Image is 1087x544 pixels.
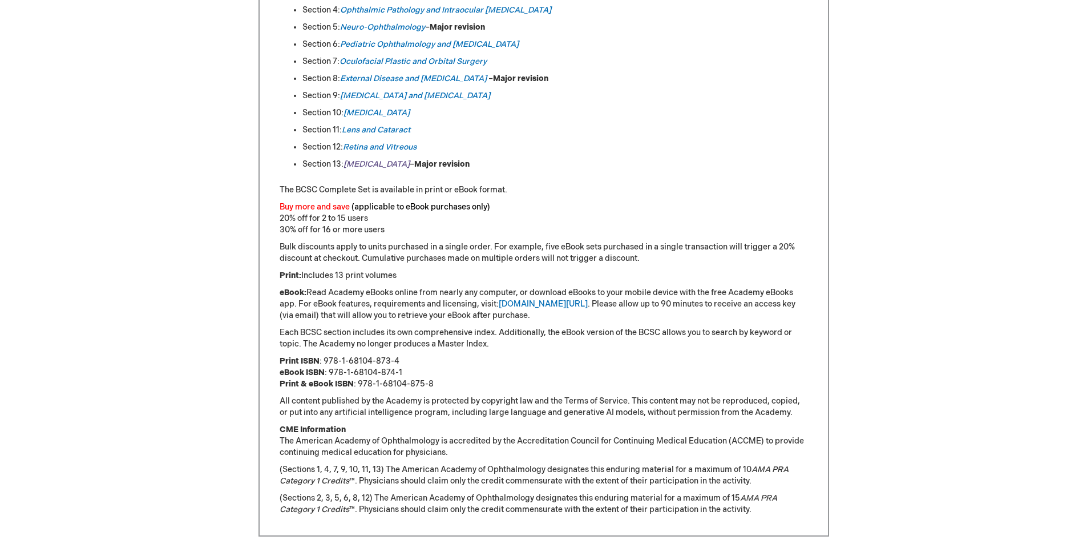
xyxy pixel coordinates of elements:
p: All content published by the Academy is protected by copyright law and the Terms of Service. This... [280,396,808,418]
strong: Print ISBN [280,356,320,366]
font: (applicable to eBook purchases only) [351,202,490,212]
strong: Print: [280,271,301,280]
strong: Major revision [430,22,485,32]
p: The American Academy of Ophthalmology is accredited by the Accreditation Council for Continuing M... [280,424,808,458]
a: Lens and Cataract [342,125,410,135]
li: Section 5: – [302,22,808,33]
strong: Major revision [414,159,470,169]
a: Oculofacial Plastic and Orbital Surgery [340,57,487,66]
a: [MEDICAL_DATA] [344,108,410,118]
li: Section 13: – [302,159,808,170]
a: [MEDICAL_DATA] and [MEDICAL_DATA] [340,91,490,100]
li: Section 6: [302,39,808,50]
p: Includes 13 print volumes [280,270,808,281]
a: [MEDICAL_DATA] [344,159,410,169]
p: The BCSC Complete Set is available in print or eBook format. [280,184,808,196]
p: Each BCSC section includes its own comprehensive index. Additionally, the eBook version of the BC... [280,327,808,350]
a: Ophthalmic Pathology and Intraocular [MEDICAL_DATA] [340,5,551,15]
li: Section 8: – [302,73,808,84]
p: 20% off for 2 to 15 users 30% off for 16 or more users [280,202,808,236]
p: : 978-1-68104-873-4 : 978-1-68104-874-1 : 978-1-68104-875-8 [280,356,808,390]
a: Retina and Vitreous [343,142,417,152]
strong: eBook ISBN [280,368,325,377]
li: Section 9: [302,90,808,102]
li: Section 11: [302,124,808,136]
strong: Major revision [493,74,548,83]
li: Section 7: [302,56,808,67]
p: Bulk discounts apply to units purchased in a single order. For example, five eBook sets purchased... [280,241,808,264]
li: Section 10: [302,107,808,119]
strong: eBook: [280,288,306,297]
font: Buy more and save [280,202,350,212]
li: Section 4: [302,5,808,16]
strong: CME Information [280,425,346,434]
strong: Print & eBook ISBN [280,379,354,389]
p: Read Academy eBooks online from nearly any computer, or download eBooks to your mobile device wit... [280,287,808,321]
p: (Sections 2, 3, 5, 6, 8, 12) The American Academy of Ophthalmology designates this enduring mater... [280,493,808,515]
a: Neuro-Ophthalmology [340,22,425,32]
p: (Sections 1, 4, 7, 9, 10, 11, 13) The American Academy of Ophthalmology designates this enduring ... [280,464,808,487]
a: Pediatric Ophthalmology and [MEDICAL_DATA] [340,39,519,49]
li: Section 12: [302,142,808,153]
a: External Disease and [MEDICAL_DATA] [340,74,487,83]
a: [DOMAIN_NAME][URL] [499,299,588,309]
